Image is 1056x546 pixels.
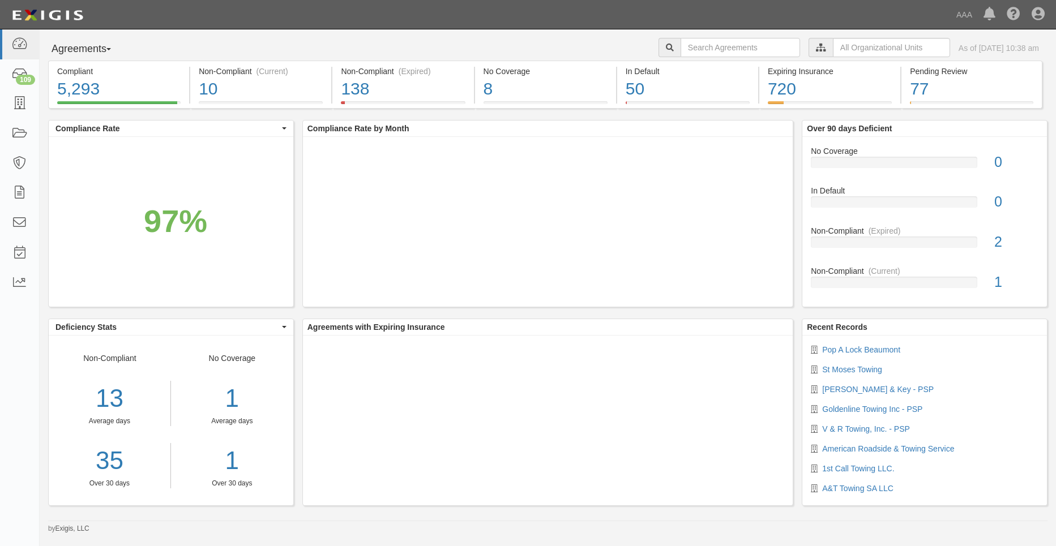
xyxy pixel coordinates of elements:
[8,5,87,25] img: logo-5460c22ac91f19d4615b14bd174203de0afe785f0fc80cf4dbbc73dc1793850b.png
[199,66,323,77] div: Non-Compliant (Current)
[822,385,934,394] a: [PERSON_NAME] & Key - PSP
[951,3,978,26] a: AAA
[626,77,750,101] div: 50
[822,405,922,414] a: Goldenline Towing Inc - PSP
[807,124,892,133] b: Over 90 days Deficient
[986,232,1047,252] div: 2
[768,77,892,101] div: 720
[484,66,608,77] div: No Coverage
[171,352,293,488] div: No Coverage
[869,225,901,237] div: (Expired)
[959,42,1039,54] div: As of [DATE] 10:38 am
[626,66,750,77] div: In Default
[179,443,285,479] a: 1
[341,77,465,101] div: 138
[822,345,900,354] a: Pop A Lock Beaumont
[49,443,170,479] a: 35
[55,123,279,134] span: Compliance Rate
[16,75,35,85] div: 109
[307,124,409,133] b: Compliance Rate by Month
[811,265,1038,297] a: Non-Compliant(Current)1
[617,101,758,110] a: In Default50
[1007,8,1020,22] i: Help Center - Complianz
[484,77,608,101] div: 8
[759,101,900,110] a: Expiring Insurance720
[49,352,171,488] div: Non-Compliant
[811,225,1038,265] a: Non-Compliant(Expired)2
[802,225,1047,237] div: Non-Compliant
[986,272,1047,293] div: 1
[802,185,1047,196] div: In Default
[811,185,1038,225] a: In Default0
[833,38,950,57] input: All Organizational Units
[811,145,1038,186] a: No Coverage0
[199,77,323,101] div: 10
[807,323,867,332] b: Recent Records
[144,199,207,244] div: 97%
[48,101,189,110] a: Compliant5,293
[822,464,894,473] a: 1st Call Towing LLC.
[399,66,431,77] div: (Expired)
[256,66,288,77] div: (Current)
[49,121,293,136] button: Compliance Rate
[307,323,445,332] b: Agreements with Expiring Insurance
[681,38,800,57] input: Search Agreements
[910,66,1033,77] div: Pending Review
[341,66,465,77] div: Non-Compliant (Expired)
[986,192,1047,212] div: 0
[802,145,1047,157] div: No Coverage
[55,524,89,532] a: Exigis, LLC
[48,524,89,534] small: by
[475,101,616,110] a: No Coverage8
[768,66,892,77] div: Expiring Insurance
[57,66,181,77] div: Compliant
[49,479,170,488] div: Over 30 days
[49,319,293,335] button: Deficiency Stats
[57,77,181,101] div: 5,293
[901,101,1042,110] a: Pending Review77
[822,484,893,493] a: A&T Towing SA LLC
[179,479,285,488] div: Over 30 days
[869,265,900,277] div: (Current)
[179,381,285,416] div: 1
[332,101,473,110] a: Non-Compliant(Expired)138
[48,38,133,61] button: Agreements
[822,424,910,433] a: V & R Towing, Inc. - PSP
[49,381,170,416] div: 13
[179,416,285,426] div: Average days
[822,365,882,374] a: St Moses Towing
[190,101,331,110] a: Non-Compliant(Current)10
[822,444,954,453] a: American Roadside & Towing Service
[986,152,1047,173] div: 0
[49,416,170,426] div: Average days
[55,321,279,333] span: Deficiency Stats
[910,77,1033,101] div: 77
[802,265,1047,277] div: Non-Compliant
